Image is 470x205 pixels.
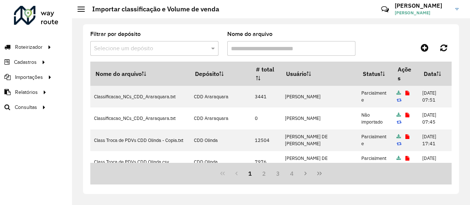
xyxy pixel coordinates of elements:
[85,5,219,13] h2: Importar classificação e Volume de venda
[397,155,401,161] a: Arquivo completo
[281,151,357,173] td: [PERSON_NAME] DE [PERSON_NAME]
[419,129,452,151] td: [DATE] 17:41
[243,166,257,180] button: 1
[14,58,37,66] span: Cadastros
[358,129,393,151] td: Parcialmente
[90,107,190,129] td: Classificacao_NCs_CDD_Araraquara.txt
[90,86,190,107] td: Classificacao_NCs_CDD_Araraquara.txt
[397,97,402,103] a: Reimportar
[281,86,357,107] td: [PERSON_NAME]
[257,166,271,180] button: 2
[251,107,281,129] td: 0
[419,86,452,107] td: [DATE] 07:51
[90,30,141,39] label: Filtrar por depósito
[377,1,393,17] a: Contato Rápido
[251,129,281,151] td: 12504
[395,10,450,16] span: [PERSON_NAME]
[15,73,43,81] span: Importações
[397,119,402,125] a: Reimportar
[405,133,409,140] a: Exibir log de erros
[405,90,409,96] a: Exibir log de erros
[227,30,272,39] label: Nome do arquivo
[397,133,401,140] a: Arquivo completo
[395,2,450,9] h3: [PERSON_NAME]
[393,62,419,86] th: Ações
[358,151,393,173] td: Parcialmente
[397,162,402,169] a: Reimportar
[190,151,251,173] td: CDD Olinda
[285,166,299,180] button: 4
[251,62,281,86] th: # total
[271,166,285,180] button: 3
[397,90,401,96] a: Arquivo completo
[90,62,190,86] th: Nome do arquivo
[405,155,409,161] a: Exibir log de erros
[281,62,357,86] th: Usuário
[281,107,357,129] td: [PERSON_NAME]
[190,62,251,86] th: Depósito
[190,86,251,107] td: CDD Araraquara
[190,107,251,129] td: CDD Araraquara
[190,129,251,151] td: CDD Olinda
[397,112,401,118] a: Arquivo completo
[15,103,37,111] span: Consultas
[419,107,452,129] td: [DATE] 07:45
[251,86,281,107] td: 3441
[312,166,326,180] button: Last Page
[90,129,190,151] td: Class Troca de PDVs CDD Olinda - Copia.txt
[419,62,452,86] th: Data
[405,112,409,118] a: Exibir log de erros
[281,129,357,151] td: [PERSON_NAME] DE [PERSON_NAME]
[397,140,402,147] a: Reimportar
[358,62,393,86] th: Status
[358,86,393,107] td: Parcialmente
[90,151,190,173] td: Class Troca de PDVs CDD Olinda.csv
[299,166,312,180] button: Next Page
[419,151,452,173] td: [DATE] 17:16
[358,107,393,129] td: Não importado
[15,43,43,51] span: Roteirizador
[15,88,38,96] span: Relatórios
[251,151,281,173] td: 7976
